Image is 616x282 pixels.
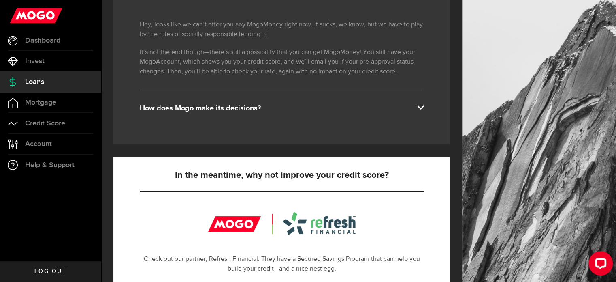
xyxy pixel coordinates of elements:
[25,78,44,86] span: Loans
[582,248,616,282] iframe: LiveChat chat widget
[140,20,424,39] p: Hey, looks like we can’t offer you any MogoMoney right now. It sucks, we know, but we have to pla...
[25,99,56,106] span: Mortgage
[140,103,424,113] div: How does Mogo make its decisions?
[25,58,45,65] span: Invest
[25,120,65,127] span: Credit Score
[25,37,60,44] span: Dashboard
[140,254,424,274] p: Check out our partner, Refresh Financial. They have a Secured Savings Program that can help you b...
[25,161,75,169] span: Help & Support
[25,140,52,148] span: Account
[140,170,424,180] h5: In the meantime, why not improve your credit score?
[34,269,66,274] span: Log out
[140,47,424,77] p: It’s not the end though—there’s still a possibility that you can get MogoMoney! You still have yo...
